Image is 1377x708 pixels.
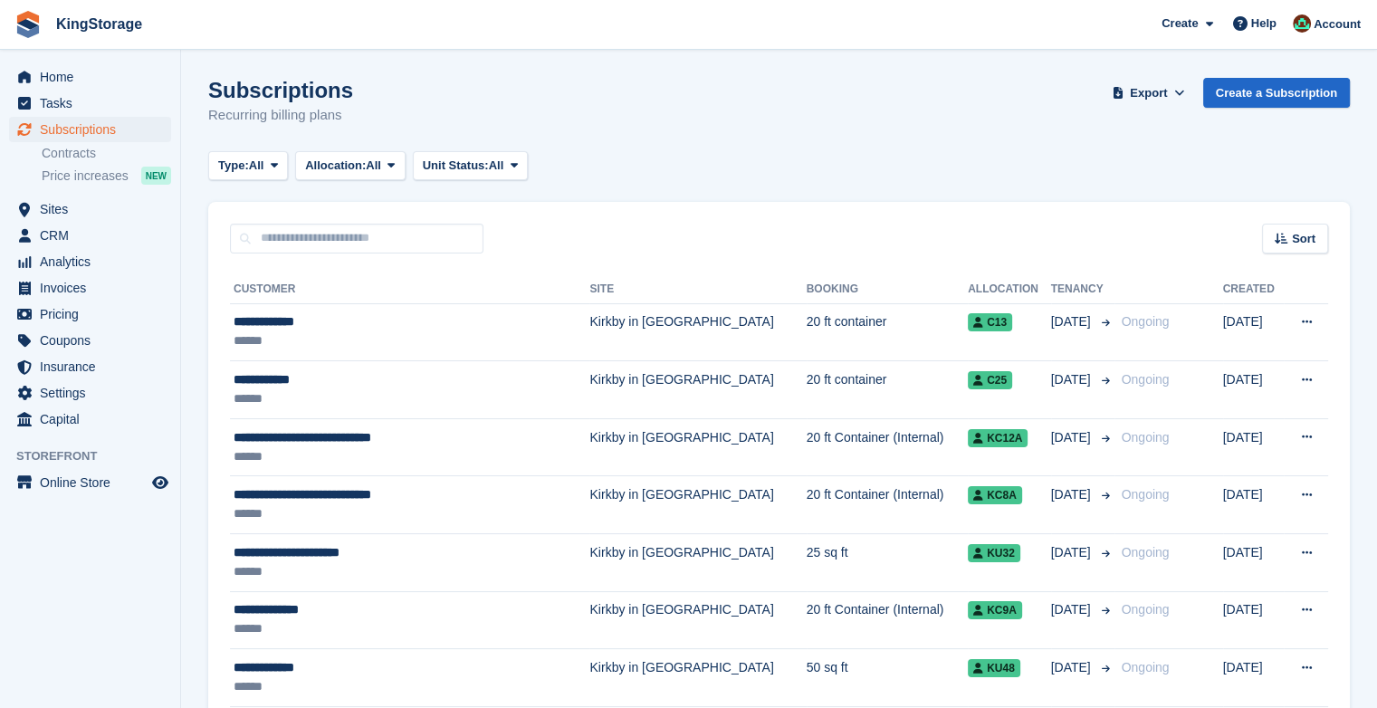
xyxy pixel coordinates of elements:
[1223,275,1284,304] th: Created
[413,151,528,181] button: Unit Status: All
[1051,485,1095,504] span: [DATE]
[1051,275,1114,304] th: Tenancy
[1130,84,1167,102] span: Export
[208,78,353,102] h1: Subscriptions
[9,354,171,379] a: menu
[9,470,171,495] a: menu
[1122,430,1170,445] span: Ongoing
[14,11,42,38] img: stora-icon-8386f47178a22dfd0bd8f6a31ec36ba5ce8667c1dd55bd0f319d3a0aa187defe.svg
[1122,660,1170,675] span: Ongoing
[40,275,148,301] span: Invoices
[589,303,806,361] td: Kirkby in [GEOGRAPHIC_DATA]
[1051,600,1095,619] span: [DATE]
[40,223,148,248] span: CRM
[9,301,171,327] a: menu
[968,601,1022,619] span: KC9A
[589,418,806,476] td: Kirkby in [GEOGRAPHIC_DATA]
[1109,78,1189,108] button: Export
[968,429,1028,447] span: KC12A
[807,476,968,534] td: 20 ft Container (Internal)
[968,659,1020,677] span: KU48
[40,301,148,327] span: Pricing
[42,167,129,185] span: Price increases
[9,249,171,274] a: menu
[1122,314,1170,329] span: Ongoing
[1051,312,1095,331] span: [DATE]
[208,151,288,181] button: Type: All
[589,534,806,592] td: Kirkby in [GEOGRAPHIC_DATA]
[1122,602,1170,617] span: Ongoing
[589,361,806,419] td: Kirkby in [GEOGRAPHIC_DATA]
[305,157,366,175] span: Allocation:
[40,407,148,432] span: Capital
[9,64,171,90] a: menu
[807,275,968,304] th: Booking
[1122,545,1170,560] span: Ongoing
[208,105,353,126] p: Recurring billing plans
[968,371,1012,389] span: C25
[807,303,968,361] td: 20 ft container
[9,91,171,116] a: menu
[1051,370,1095,389] span: [DATE]
[1223,303,1284,361] td: [DATE]
[1051,428,1095,447] span: [DATE]
[40,91,148,116] span: Tasks
[1223,591,1284,649] td: [DATE]
[40,196,148,222] span: Sites
[968,486,1022,504] span: KC8A
[589,275,806,304] th: Site
[1122,372,1170,387] span: Ongoing
[1223,534,1284,592] td: [DATE]
[40,249,148,274] span: Analytics
[218,157,249,175] span: Type:
[249,157,264,175] span: All
[1223,476,1284,534] td: [DATE]
[42,166,171,186] a: Price increases NEW
[968,275,1050,304] th: Allocation
[1162,14,1198,33] span: Create
[9,196,171,222] a: menu
[423,157,489,175] span: Unit Status:
[1051,658,1095,677] span: [DATE]
[589,476,806,534] td: Kirkby in [GEOGRAPHIC_DATA]
[40,354,148,379] span: Insurance
[295,151,406,181] button: Allocation: All
[1223,649,1284,707] td: [DATE]
[16,447,180,465] span: Storefront
[1293,14,1311,33] img: John King
[9,328,171,353] a: menu
[589,649,806,707] td: Kirkby in [GEOGRAPHIC_DATA]
[40,328,148,353] span: Coupons
[1251,14,1277,33] span: Help
[9,407,171,432] a: menu
[1292,230,1315,248] span: Sort
[1203,78,1350,108] a: Create a Subscription
[9,380,171,406] a: menu
[141,167,171,185] div: NEW
[40,380,148,406] span: Settings
[1223,418,1284,476] td: [DATE]
[9,223,171,248] a: menu
[42,145,171,162] a: Contracts
[807,361,968,419] td: 20 ft container
[589,591,806,649] td: Kirkby in [GEOGRAPHIC_DATA]
[1051,543,1095,562] span: [DATE]
[40,64,148,90] span: Home
[40,117,148,142] span: Subscriptions
[49,9,149,39] a: KingStorage
[807,418,968,476] td: 20 ft Container (Internal)
[968,544,1020,562] span: KU32
[1122,487,1170,502] span: Ongoing
[807,534,968,592] td: 25 sq ft
[489,157,504,175] span: All
[1314,15,1361,33] span: Account
[9,117,171,142] a: menu
[230,275,589,304] th: Customer
[9,275,171,301] a: menu
[807,649,968,707] td: 50 sq ft
[1223,361,1284,419] td: [DATE]
[807,591,968,649] td: 20 ft Container (Internal)
[366,157,381,175] span: All
[968,313,1012,331] span: C13
[149,472,171,493] a: Preview store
